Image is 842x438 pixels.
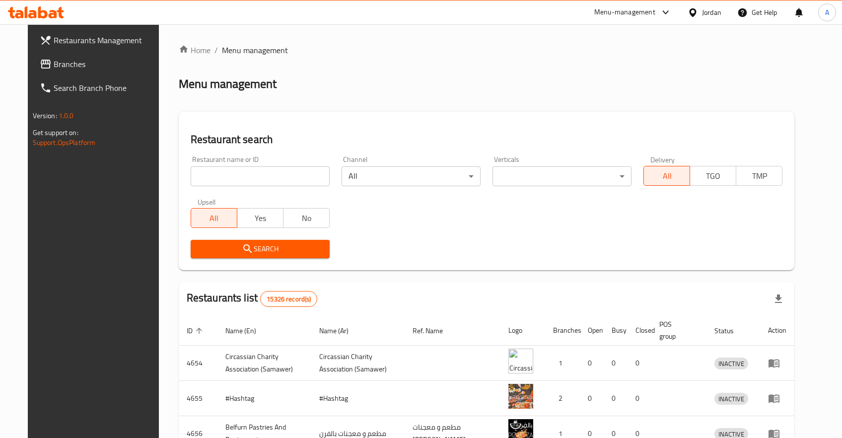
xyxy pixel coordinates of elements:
[241,211,280,225] span: Yes
[33,136,96,149] a: Support.OpsPlatform
[545,315,580,346] th: Branches
[825,7,829,18] span: A
[199,243,322,255] span: Search
[191,132,783,147] h2: Restaurant search
[545,381,580,416] td: 2
[32,52,168,76] a: Branches
[179,44,795,56] nav: breadcrumb
[604,346,628,381] td: 0
[179,346,217,381] td: 4654
[222,44,288,56] span: Menu management
[694,169,732,183] span: TGO
[179,44,210,56] a: Home
[628,315,651,346] th: Closed
[187,291,318,307] h2: Restaurants list
[287,211,326,225] span: No
[580,315,604,346] th: Open
[594,6,655,18] div: Menu-management
[760,315,794,346] th: Action
[714,325,747,337] span: Status
[648,169,686,183] span: All
[311,346,405,381] td: ​Circassian ​Charity ​Association​ (Samawer)
[702,7,721,18] div: Jordan
[33,126,78,139] span: Get support on:
[33,109,57,122] span: Version:
[492,166,631,186] div: ​
[191,166,330,186] input: Search for restaurant name or ID..
[54,82,160,94] span: Search Branch Phone
[59,109,74,122] span: 1.0.0
[54,34,160,46] span: Restaurants Management
[191,208,237,228] button: All
[214,44,218,56] li: /
[342,166,481,186] div: All
[714,393,748,405] span: INACTIVE
[187,325,206,337] span: ID
[54,58,160,70] span: Branches
[195,211,233,225] span: All
[319,325,361,337] span: Name (Ar)
[604,381,628,416] td: 0
[767,287,790,311] div: Export file
[580,381,604,416] td: 0
[628,346,651,381] td: 0
[690,166,736,186] button: TGO
[659,318,695,342] span: POS group
[32,76,168,100] a: Search Branch Phone
[260,291,317,307] div: Total records count
[191,240,330,258] button: Search
[508,384,533,409] img: #Hashtag
[736,166,782,186] button: TMP
[650,156,675,163] label: Delivery
[500,315,545,346] th: Logo
[604,315,628,346] th: Busy
[32,28,168,52] a: Restaurants Management
[768,357,786,369] div: Menu
[179,381,217,416] td: 4655
[198,198,216,205] label: Upsell
[217,381,311,416] td: #Hashtag
[643,166,690,186] button: All
[217,346,311,381] td: ​Circassian ​Charity ​Association​ (Samawer)
[740,169,778,183] span: TMP
[545,346,580,381] td: 1
[225,325,269,337] span: Name (En)
[628,381,651,416] td: 0
[237,208,283,228] button: Yes
[311,381,405,416] td: #Hashtag
[768,392,786,404] div: Menu
[283,208,330,228] button: No
[714,358,748,369] span: INACTIVE
[179,76,277,92] h2: Menu management
[580,346,604,381] td: 0
[413,325,456,337] span: Ref. Name
[261,294,317,304] span: 15326 record(s)
[508,349,533,373] img: ​Circassian ​Charity ​Association​ (Samawer)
